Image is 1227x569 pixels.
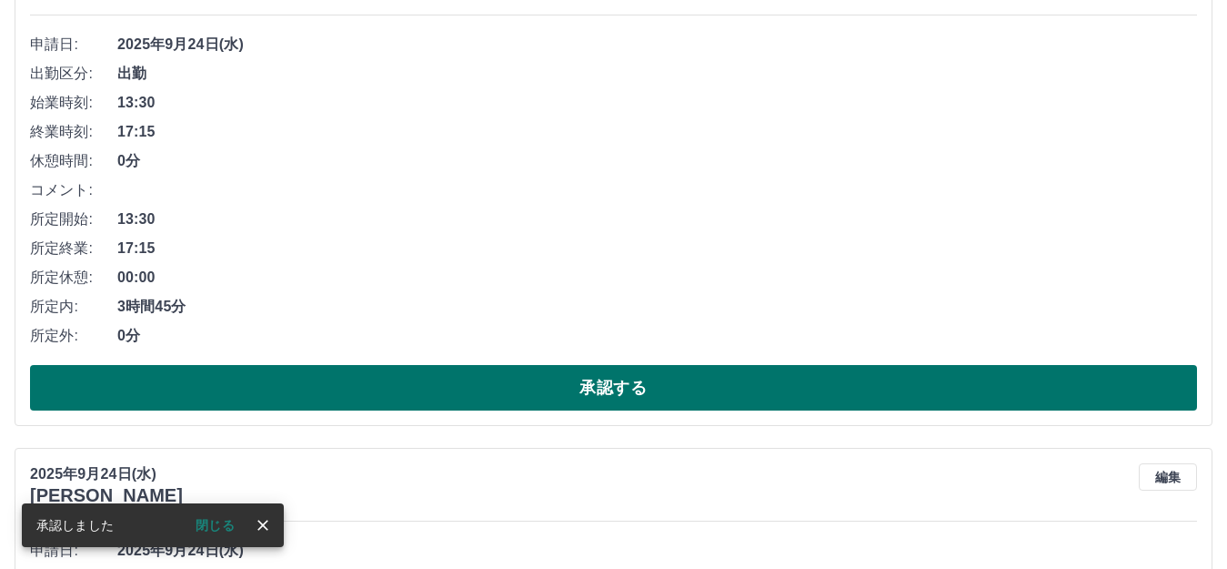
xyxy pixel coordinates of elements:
[30,463,183,485] p: 2025年9月24日(水)
[30,296,117,318] span: 所定内:
[117,121,1197,143] span: 17:15
[30,92,117,114] span: 始業時刻:
[117,325,1197,347] span: 0分
[249,512,277,539] button: close
[1139,463,1197,491] button: 編集
[30,365,1197,411] button: 承認する
[117,63,1197,85] span: 出勤
[30,179,117,201] span: コメント:
[117,267,1197,289] span: 00:00
[30,150,117,172] span: 休憩時間:
[117,208,1197,230] span: 13:30
[36,509,114,542] div: 承認しました
[30,267,117,289] span: 所定休憩:
[30,208,117,230] span: 所定開始:
[30,34,117,56] span: 申請日:
[30,540,117,562] span: 申請日:
[30,485,183,506] h3: [PERSON_NAME]
[117,238,1197,259] span: 17:15
[181,512,249,539] button: 閉じる
[117,92,1197,114] span: 13:30
[117,34,1197,56] span: 2025年9月24日(水)
[30,63,117,85] span: 出勤区分:
[30,121,117,143] span: 終業時刻:
[30,238,117,259] span: 所定終業:
[117,150,1197,172] span: 0分
[117,540,1197,562] span: 2025年9月24日(水)
[30,325,117,347] span: 所定外:
[117,296,1197,318] span: 3時間45分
